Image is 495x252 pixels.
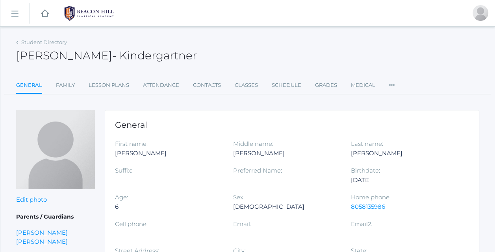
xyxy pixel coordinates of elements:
[351,149,457,158] div: [PERSON_NAME]
[89,77,129,93] a: Lesson Plans
[115,220,148,228] label: Cell phone:
[115,149,221,158] div: [PERSON_NAME]
[235,77,258,93] a: Classes
[16,110,95,189] img: Vincent Scrudato
[473,5,488,21] div: Ashley Scrudato
[233,167,282,174] label: Preferred Name:
[16,228,68,237] a: [PERSON_NAME]
[233,220,251,228] label: Email:
[112,49,197,62] span: - Kindergartner
[115,120,469,129] h1: General
[272,77,301,93] a: Schedule
[351,77,375,93] a: Medical
[315,77,337,93] a: Grades
[16,77,42,94] a: General
[115,202,221,212] div: 6
[193,77,221,93] a: Contacts
[16,50,197,62] h2: [PERSON_NAME]
[233,149,339,158] div: [PERSON_NAME]
[115,140,148,147] label: First name:
[16,237,68,246] a: [PERSON_NAME]
[56,77,75,93] a: Family
[351,220,372,228] label: Email2:
[143,77,179,93] a: Attendance
[59,4,119,23] img: BHCALogos-05-308ed15e86a5a0abce9b8dd61676a3503ac9727e845dece92d48e8588c001991.png
[351,193,391,201] label: Home phone:
[233,202,339,212] div: [DEMOGRAPHIC_DATA]
[16,210,95,224] h5: Parents / Guardians
[233,193,244,201] label: Sex:
[16,196,47,203] a: Edit photo
[351,175,457,185] div: [DATE]
[351,167,380,174] label: Birthdate:
[115,167,132,174] label: Suffix:
[351,203,385,210] a: 8058135986
[21,39,67,45] a: Student Directory
[351,140,383,147] label: Last name:
[115,193,128,201] label: Age:
[233,140,273,147] label: Middle name:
